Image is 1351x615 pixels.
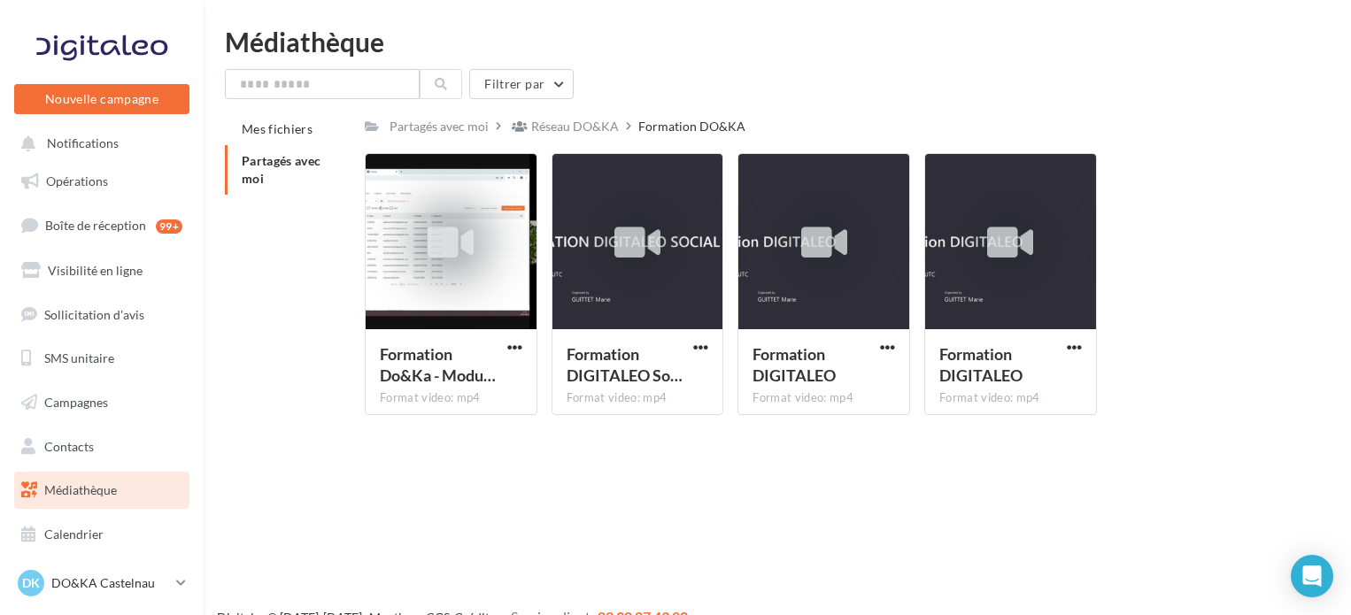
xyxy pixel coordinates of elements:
[44,395,108,410] span: Campagnes
[939,344,1023,385] span: Formation DIGITALEO
[11,472,193,509] a: Médiathèque
[531,118,619,135] div: Réseau DO&KA
[44,527,104,542] span: Calendrier
[1291,555,1333,597] div: Open Intercom Messenger
[469,69,574,99] button: Filtrer par
[11,163,193,200] a: Opérations
[47,136,119,151] span: Notifications
[380,390,522,406] div: Format video: mp4
[48,263,143,278] span: Visibilité en ligne
[638,118,745,135] div: Formation DO&KA
[11,384,193,421] a: Campagnes
[44,482,117,497] span: Médiathèque
[567,390,709,406] div: Format video: mp4
[242,121,313,136] span: Mes fichiers
[44,439,94,454] span: Contacts
[567,344,683,385] span: Formation DIGITALEO Social Ads
[11,516,193,553] a: Calendrier
[46,173,108,188] span: Opérations
[51,574,169,592] p: DO&KA Castelnau
[14,84,189,114] button: Nouvelle campagne
[44,350,114,365] span: SMS unitaire
[11,206,193,244] a: Boîte de réception99+
[390,118,489,135] div: Partagés avec moi
[45,218,146,233] span: Boîte de réception
[11,252,193,289] a: Visibilité en ligne
[753,390,895,406] div: Format video: mp4
[11,296,193,334] a: Sollicitation d'avis
[11,340,193,377] a: SMS unitaire
[14,566,189,600] a: DK DO&KA Castelnau
[156,219,182,234] div: 99+
[44,306,144,321] span: Sollicitation d'avis
[242,153,321,186] span: Partagés avec moi
[22,574,40,592] span: DK
[753,344,836,385] span: Formation DIGITALEO
[225,28,1330,55] div: Médiathèque
[380,344,496,385] span: Formation Do&Ka - Module Contacts (2024-07-26 11_12 GMT+2)
[11,428,193,465] a: Contacts
[939,390,1082,406] div: Format video: mp4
